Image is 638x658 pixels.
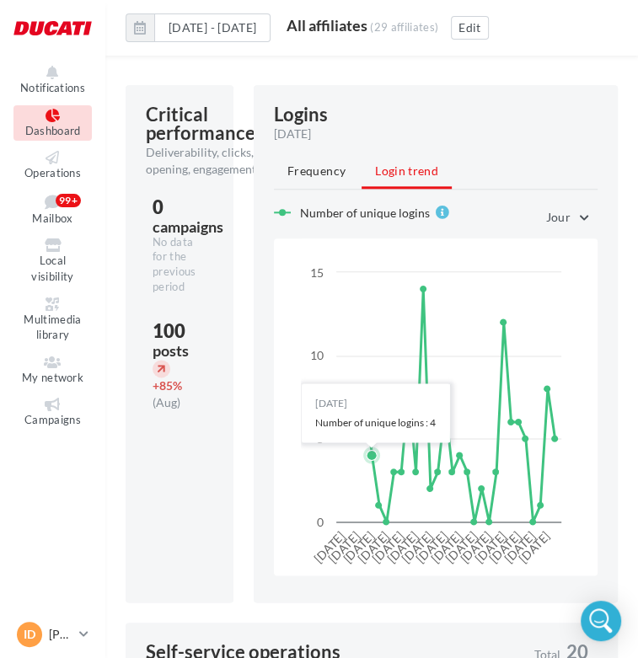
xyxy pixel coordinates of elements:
text: [DATE] [428,528,464,564]
div: posts [153,343,189,358]
div: Logins [274,105,328,124]
button: [DATE] - [DATE] [126,13,271,42]
span: Campaigns [24,413,81,426]
text: [DATE] [311,528,347,564]
text: 0 [317,515,324,529]
text: [DATE] [458,528,494,564]
span: Multimedia library [24,313,81,342]
text: [DATE] [340,528,377,564]
span: Notifications [20,81,85,94]
button: [DATE] - [DATE] [154,13,271,42]
text: [DATE] [472,528,508,564]
a: Local visibility [13,235,92,286]
a: ID [PERSON_NAME] [13,618,92,650]
span: Dashboard [25,124,81,137]
span: My network [22,371,83,384]
text: [DATE] [355,528,391,564]
button: Edit [451,16,488,40]
span: Operations [24,166,81,179]
span: Frequency [287,163,346,178]
span: + [153,378,159,393]
a: Campaigns [13,394,92,431]
span: Mailbox [32,211,72,225]
text: [DATE] [325,528,362,564]
span: Number of unique logins [300,206,430,220]
div: 99+ [56,194,81,207]
text: [DATE] [501,528,538,564]
span: (Aug) [153,395,180,409]
text: [DATE] [384,528,421,564]
text: [DATE] [486,528,523,564]
span: Local visibility [31,254,73,284]
text: [DATE] [413,528,449,564]
span: [DATE] [274,126,311,142]
div: Open Intercom Messenger [581,601,621,641]
div: 0 [153,198,206,235]
div: All affiliates [287,18,367,33]
div: 100 [153,322,206,359]
text: [DATE] [399,528,435,564]
span: ID [24,626,35,643]
a: Operations [13,147,92,184]
text: [DATE] [516,528,552,564]
text: [DATE] [369,528,405,564]
a: My network [13,352,92,388]
button: Notifications [13,62,92,99]
text: [DATE] [442,528,479,564]
div: Deliverability, clicks, opening, engagement [146,144,262,178]
div: No data for the previous period [153,235,206,296]
div: Critical performance [146,105,255,142]
text: 5 [317,431,324,446]
a: Mailbox 99+ [13,190,92,229]
a: Dashboard [13,105,92,142]
span: Jour [546,210,571,224]
span: 85% [153,378,182,393]
a: Multimedia library [13,294,92,345]
div: campaigns [153,219,223,234]
div: (29 affiliates) [370,20,438,34]
text: 10 [310,348,324,362]
p: [PERSON_NAME] [49,626,72,643]
button: Jour [533,203,598,232]
text: 15 [310,265,324,280]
